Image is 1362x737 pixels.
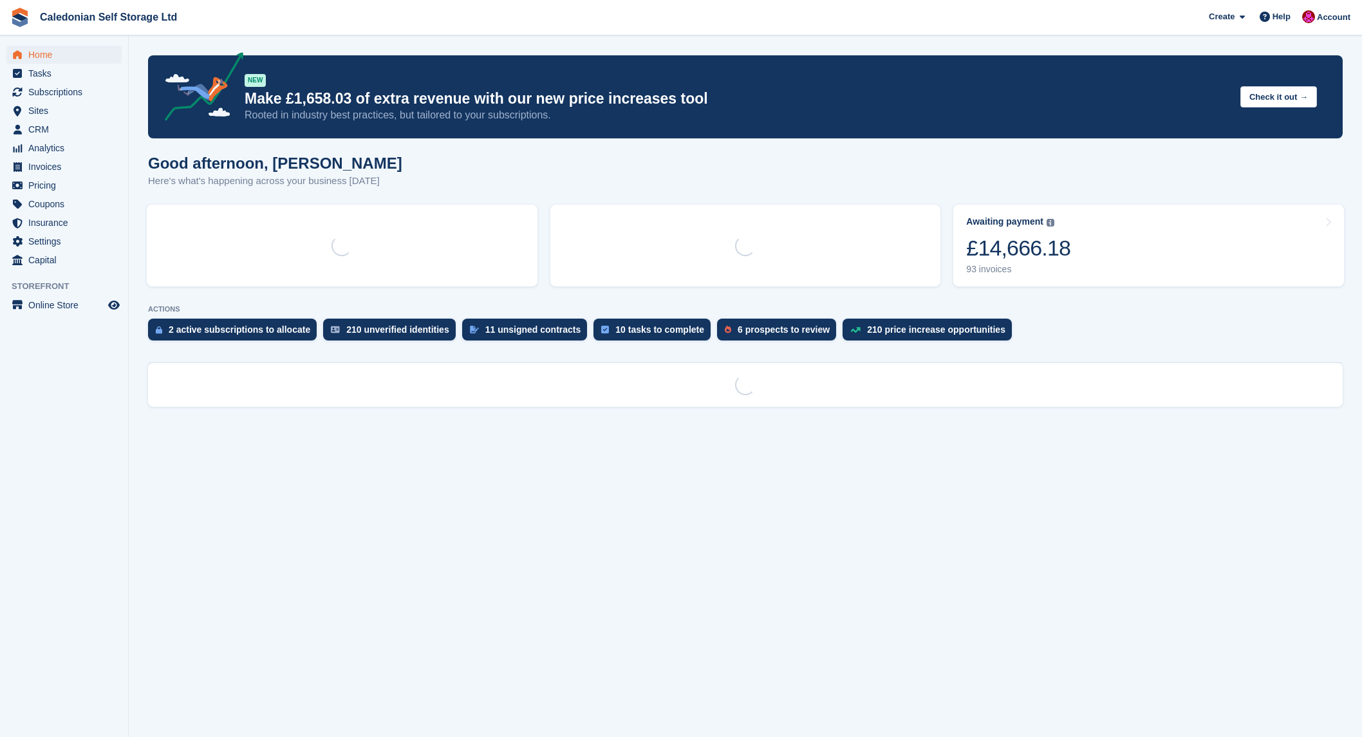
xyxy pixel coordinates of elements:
img: verify_identity-adf6edd0f0f0b5bbfe63781bf79b02c33cf7c696d77639b501bdc392416b5a36.svg [331,326,340,333]
a: menu [6,158,122,176]
a: menu [6,232,122,250]
a: menu [6,102,122,120]
img: Donald Mathieson [1302,10,1315,23]
div: Awaiting payment [966,216,1043,227]
button: Check it out → [1240,86,1317,107]
img: active_subscription_to_allocate_icon-d502201f5373d7db506a760aba3b589e785aa758c864c3986d89f69b8ff3... [156,326,162,334]
a: 11 unsigned contracts [462,319,594,347]
a: Awaiting payment £14,666.18 93 invoices [953,205,1344,286]
img: price-adjustments-announcement-icon-8257ccfd72463d97f412b2fc003d46551f7dbcb40ab6d574587a9cd5c0d94... [154,52,244,126]
a: menu [6,176,122,194]
span: Online Store [28,296,106,314]
img: task-75834270c22a3079a89374b754ae025e5fb1db73e45f91037f5363f120a921f8.svg [601,326,609,333]
a: 210 price increase opportunities [843,319,1018,347]
a: menu [6,214,122,232]
img: stora-icon-8386f47178a22dfd0bd8f6a31ec36ba5ce8667c1dd55bd0f319d3a0aa187defe.svg [10,8,30,27]
a: menu [6,64,122,82]
div: 93 invoices [966,264,1070,275]
span: Pricing [28,176,106,194]
p: ACTIONS [148,305,1343,313]
a: 2 active subscriptions to allocate [148,319,323,347]
a: 10 tasks to complete [593,319,717,347]
div: 210 price increase opportunities [867,324,1005,335]
img: icon-info-grey-7440780725fd019a000dd9b08b2336e03edf1995a4989e88bcd33f0948082b44.svg [1047,219,1054,227]
a: menu [6,251,122,269]
div: 210 unverified identities [346,324,449,335]
span: Sites [28,102,106,120]
span: Capital [28,251,106,269]
div: 11 unsigned contracts [485,324,581,335]
span: Insurance [28,214,106,232]
div: 10 tasks to complete [615,324,704,335]
a: menu [6,296,122,314]
span: Coupons [28,195,106,213]
span: Create [1209,10,1235,23]
span: Home [28,46,106,64]
h1: Good afternoon, [PERSON_NAME] [148,154,402,172]
span: CRM [28,120,106,138]
div: 2 active subscriptions to allocate [169,324,310,335]
span: Analytics [28,139,106,157]
span: Account [1317,11,1350,24]
a: menu [6,83,122,101]
a: menu [6,139,122,157]
div: 6 prospects to review [738,324,830,335]
a: Preview store [106,297,122,313]
span: Help [1273,10,1291,23]
a: menu [6,195,122,213]
p: Make £1,658.03 of extra revenue with our new price increases tool [245,89,1230,108]
a: 6 prospects to review [717,319,843,347]
p: Here's what's happening across your business [DATE] [148,174,402,189]
p: Rooted in industry best practices, but tailored to your subscriptions. [245,108,1230,122]
span: Tasks [28,64,106,82]
span: Invoices [28,158,106,176]
span: Subscriptions [28,83,106,101]
img: prospect-51fa495bee0391a8d652442698ab0144808aea92771e9ea1ae160a38d050c398.svg [725,326,731,333]
a: menu [6,120,122,138]
img: contract_signature_icon-13c848040528278c33f63329250d36e43548de30e8caae1d1a13099fd9432cc5.svg [470,326,479,333]
a: 210 unverified identities [323,319,462,347]
a: Caledonian Self Storage Ltd [35,6,182,28]
span: Settings [28,232,106,250]
a: menu [6,46,122,64]
span: Storefront [12,280,128,293]
img: price_increase_opportunities-93ffe204e8149a01c8c9dc8f82e8f89637d9d84a8eef4429ea346261dce0b2c0.svg [850,327,861,333]
div: £14,666.18 [966,235,1070,261]
div: NEW [245,74,266,87]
